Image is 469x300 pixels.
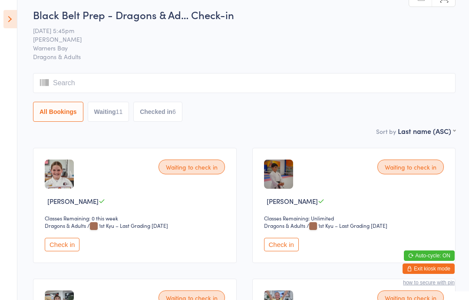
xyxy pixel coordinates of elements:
img: image1683083475.png [45,160,74,189]
span: [PERSON_NAME] [47,197,99,206]
div: Last name (ASC) [398,126,456,136]
div: 6 [172,108,176,115]
span: Dragons & Adults [33,52,456,61]
input: Search [33,73,456,93]
button: All Bookings [33,102,83,122]
span: / 1st Kyu – Last Grading [DATE] [307,222,387,229]
label: Sort by [376,127,396,136]
button: Check in [45,238,79,251]
img: image1693559689.png [264,160,293,189]
button: Checked in6 [133,102,182,122]
div: Waiting to check in [377,160,444,174]
span: [PERSON_NAME] [33,35,442,43]
button: Check in [264,238,299,251]
h2: Black Belt Prep - Dragons & Ad… Check-in [33,7,456,22]
span: [PERSON_NAME] [267,197,318,206]
button: how to secure with pin [403,280,455,286]
button: Exit kiosk mode [403,263,455,274]
div: Dragons & Adults [45,222,86,229]
div: 11 [116,108,123,115]
div: Dragons & Adults [264,222,305,229]
span: [DATE] 5:45pm [33,26,442,35]
span: / 1st Kyu – Last Grading [DATE] [87,222,168,229]
button: Waiting11 [88,102,129,122]
div: Classes Remaining: Unlimited [264,214,447,222]
button: Auto-cycle: ON [404,250,455,261]
span: Warners Bay [33,43,442,52]
div: Classes Remaining: 0 this week [45,214,228,222]
div: Waiting to check in [159,160,225,174]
